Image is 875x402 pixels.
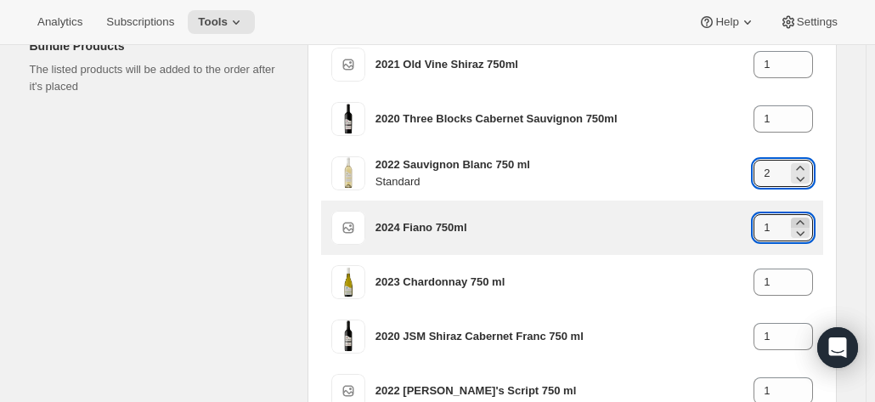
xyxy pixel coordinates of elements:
h3: 2021 Old Vine Shiraz 750ml [375,56,754,73]
button: Help [688,10,765,34]
span: Subscriptions [106,15,174,29]
h3: 2020 Three Blocks Cabernet Sauvignon 750ml [375,110,754,127]
h3: 2024 Fiano 750ml [375,219,754,236]
h4: Standard [375,173,754,190]
span: Tools [198,15,228,29]
h3: 2020 JSM Shiraz Cabernet Franc 750 ml [375,328,754,345]
button: Subscriptions [96,10,184,34]
h3: 2023 Chardonnay 750 ml [375,274,754,291]
h3: 2022 Sauvignon Blanc 750 ml [375,156,754,173]
span: Help [715,15,738,29]
span: Analytics [37,15,82,29]
span: Settings [797,15,838,29]
button: Tools [188,10,255,34]
h2: Bundle Products [30,37,280,54]
button: Settings [770,10,848,34]
button: Analytics [27,10,93,34]
div: Open Intercom Messenger [817,327,858,368]
p: The listed products will be added to the order after it's placed [30,61,280,95]
h3: 2022 [PERSON_NAME]'s Script 750 ml [375,382,754,399]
